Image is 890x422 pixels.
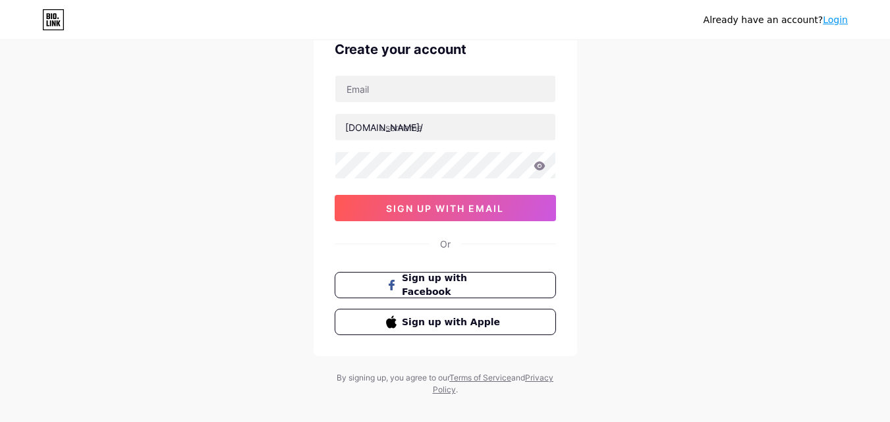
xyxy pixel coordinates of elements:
[335,195,556,221] button: sign up with email
[823,14,848,25] a: Login
[440,237,451,251] div: Or
[704,13,848,27] div: Already have an account?
[345,120,423,134] div: [DOMAIN_NAME]/
[333,372,557,396] div: By signing up, you agree to our and .
[386,203,504,214] span: sign up with email
[335,309,556,335] button: Sign up with Apple
[402,315,504,329] span: Sign up with Apple
[449,373,511,382] a: Terms of Service
[402,271,504,299] span: Sign up with Facebook
[335,76,555,102] input: Email
[335,272,556,298] button: Sign up with Facebook
[335,114,555,140] input: username
[335,40,556,59] div: Create your account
